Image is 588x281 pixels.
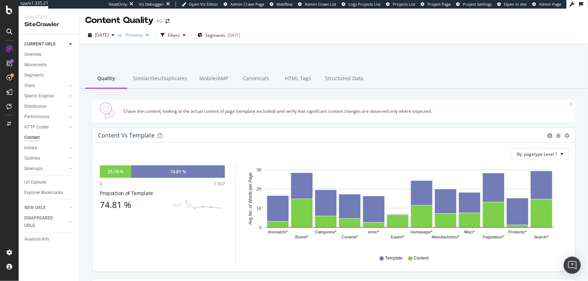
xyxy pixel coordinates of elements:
text: Avg No. of Words per Page [248,173,253,225]
a: Performance [24,113,67,121]
span: vs [117,32,123,38]
a: Project Page [421,1,451,7]
span: Admin Crawl List [305,1,336,7]
a: Overview [24,51,74,58]
div: circle-info [547,133,552,138]
text: Pagination/* [483,235,504,239]
a: Outlinks [24,155,67,162]
text: Categories/* [315,230,337,234]
text: 2K [256,187,262,192]
div: Search Engines [24,92,54,100]
div: Overview [24,51,41,58]
div: Explorer Bookmarks [24,189,63,197]
a: Distribution [24,103,67,110]
span: Logs Projects List [348,1,381,7]
text: Misc/* [464,230,475,234]
text: Products/* [509,230,527,234]
div: Proportion of Template [100,190,225,197]
span: Admin Page [539,1,561,7]
a: Webflow [270,1,293,7]
text: Brand/* [295,235,309,239]
span: Admin Crawl Page [230,1,264,7]
text: Manufacturers/* [432,235,460,239]
div: arrow-right-arrow-left [165,19,170,24]
span: Projects List [393,1,415,7]
div: Content Quality [85,14,153,26]
div: -0.07 [172,202,182,208]
a: Admin Crawl Page [224,1,264,7]
a: Inlinks [24,144,67,152]
a: Explorer Bookmarks [24,189,74,197]
span: Open in dev [504,1,527,7]
span: 2025 Aug. 9th [95,32,109,38]
div: [DATE] [227,32,240,38]
div: SiteCrawler [24,20,73,29]
div: bug [556,133,561,138]
text: Content/* [342,235,358,239]
button: Segments[DATE] [195,29,243,41]
a: Logs Projects List [342,1,381,7]
div: Chase thin content, looking at the actual content of page (template excluded) and verify that sig... [123,108,569,114]
a: Segments [24,72,74,79]
span: Segments [205,32,225,38]
a: Open Viz Editor [182,1,218,7]
text: Homepage/* [411,230,433,234]
a: CURRENT URLS [24,40,67,48]
div: Filters [168,32,180,38]
a: Search Engines [24,92,67,100]
a: Visits [24,82,67,89]
button: Filters [158,29,188,41]
div: Mobile/AMP [193,69,235,89]
a: Analysis Info [24,236,74,243]
a: Sitemaps [24,165,67,173]
a: DISAPPEARED URLS [24,214,67,229]
span: Content [414,255,429,261]
div: 0 [100,181,102,187]
div: Performance [24,113,49,121]
div: Inlinks [24,144,37,152]
a: Admin Page [532,1,561,7]
div: Outlinks [24,155,40,162]
span: Open Viz Editor [189,1,218,7]
div: Canonicals [235,69,277,89]
div: Open Intercom Messenger [564,257,581,274]
a: Movements [24,61,74,69]
a: Content [24,134,74,141]
div: CURRENT URLS [24,40,55,48]
text: #nomatch/* [268,230,288,234]
text: error/* [368,230,379,234]
button: [DATE] [85,29,117,41]
div: Structured Data [319,69,369,89]
a: Projects List [386,1,415,7]
div: Distribution [24,103,47,110]
a: NEW URLS [24,204,67,212]
div: RS [156,18,162,25]
text: Expert/* [391,235,405,239]
div: Quality [85,69,127,89]
button: By: pagetype Level 1 [511,148,569,160]
div: DISAPPEARED URLS [24,214,60,229]
a: HTTP Codes [24,123,67,131]
text: 0 [259,225,262,230]
div: Content [24,134,40,141]
div: Visits [24,82,35,89]
svg: A chart. [244,165,564,248]
div: Url Explorer [24,179,46,186]
div: 74.81 % [170,169,186,175]
div: Analytics [24,14,73,20]
div: 25.18 % [108,169,123,175]
span: Previous [123,32,143,38]
text: 3K [256,168,262,173]
a: Admin Crawl List [298,1,336,7]
div: NEW URLS [24,204,45,212]
span: Project Settings [463,1,492,7]
text: 1K [256,206,262,211]
a: Project Settings [456,1,492,7]
button: Previous [123,29,152,41]
div: gear [564,133,569,138]
div: Segments [24,72,44,79]
span: By: pagetype Level 1 [517,151,558,157]
img: Quality [95,102,121,120]
span: Template [385,255,403,261]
